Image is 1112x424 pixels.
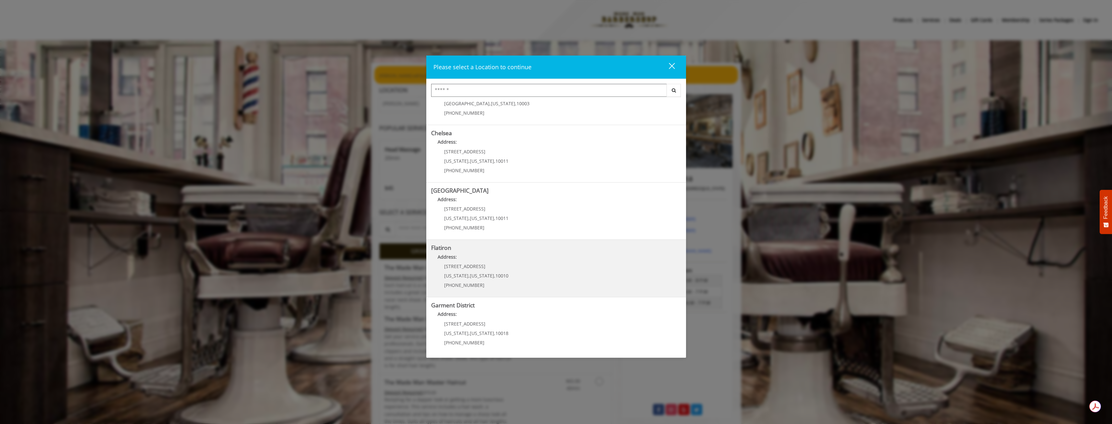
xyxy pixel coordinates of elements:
b: Chelsea [431,129,452,137]
i: Search button [670,88,678,93]
span: [PHONE_NUMBER] [444,167,484,173]
span: [US_STATE] [470,273,494,279]
span: , [469,158,470,164]
span: 10003 [517,100,530,107]
span: , [494,215,495,221]
button: Feedback - Show survey [1100,190,1112,234]
span: [PHONE_NUMBER] [444,340,484,346]
b: [GEOGRAPHIC_DATA] [431,186,489,194]
b: Flatiron [431,244,451,251]
span: [US_STATE] [491,100,515,107]
span: 10010 [495,273,508,279]
span: [PHONE_NUMBER] [444,282,484,288]
b: Address: [438,196,457,202]
div: close dialog [661,62,674,72]
span: 10018 [495,330,508,336]
span: [US_STATE] [444,273,469,279]
span: [US_STATE] [444,215,469,221]
span: , [469,215,470,221]
span: [PHONE_NUMBER] [444,110,484,116]
span: [US_STATE] [470,215,494,221]
span: [PHONE_NUMBER] [444,225,484,231]
span: [US_STATE] [444,158,469,164]
span: [STREET_ADDRESS] [444,263,485,269]
span: [GEOGRAPHIC_DATA] [444,100,490,107]
span: [STREET_ADDRESS] [444,148,485,155]
span: 10011 [495,158,508,164]
span: [STREET_ADDRESS] [444,321,485,327]
span: , [490,100,491,107]
span: Feedback [1103,196,1109,219]
span: 10011 [495,215,508,221]
span: [STREET_ADDRESS] [444,206,485,212]
b: Address: [438,311,457,317]
b: Address: [438,254,457,260]
button: close dialog [657,60,679,74]
span: [US_STATE] [470,158,494,164]
span: , [515,100,517,107]
input: Search Center [431,84,667,97]
span: , [494,330,495,336]
span: , [469,273,470,279]
span: , [494,273,495,279]
span: , [469,330,470,336]
span: Please select a Location to continue [433,63,531,71]
span: [US_STATE] [470,330,494,336]
b: Garment District [431,301,475,309]
b: Address: [438,139,457,145]
div: Center Select [431,84,681,100]
span: [US_STATE] [444,330,469,336]
span: , [494,158,495,164]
